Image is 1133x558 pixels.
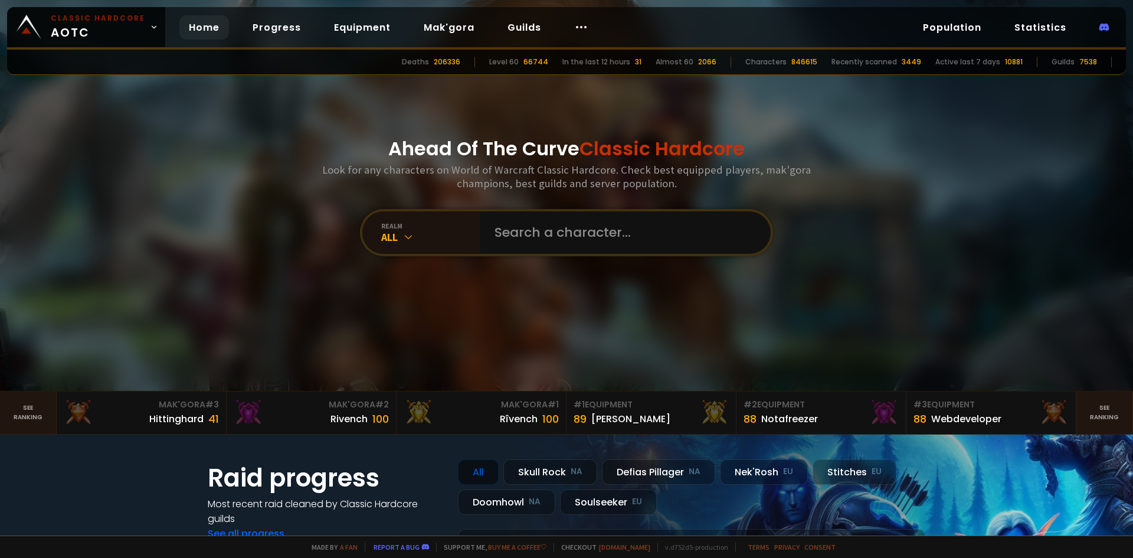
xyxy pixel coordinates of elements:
a: [DOMAIN_NAME] [599,543,650,552]
div: 100 [372,411,389,427]
div: 89 [574,411,587,427]
div: 7538 [1079,57,1097,67]
div: 100 [542,411,559,427]
a: Equipment [325,15,400,40]
div: Almost 60 [656,57,693,67]
div: Rivench [330,412,368,426]
div: Nek'Rosh [720,459,808,485]
div: Deaths [402,57,429,67]
div: All [458,459,499,485]
div: Hittinghard [149,412,204,426]
h1: Ahead Of The Curve [388,135,745,163]
a: #2Equipment88Notafreezer [736,391,906,434]
div: Stitches [813,459,896,485]
div: 41 [208,411,219,427]
a: Seeranking [1076,391,1133,434]
a: Mak'Gora#2Rivench100 [227,391,397,434]
div: Doomhowl [458,490,555,515]
div: Skull Rock [503,459,597,485]
span: v. d752d5 - production [657,543,728,552]
div: Characters [745,57,787,67]
a: Mak'Gora#1Rîvench100 [397,391,566,434]
a: Progress [243,15,310,40]
div: 10881 [1005,57,1023,67]
small: NA [689,466,700,478]
span: # 1 [548,399,559,410]
span: # 2 [744,399,757,410]
div: Mak'Gora [404,399,559,411]
div: realm [381,221,480,230]
div: 31 [635,57,641,67]
span: Support me, [436,543,546,552]
a: Mak'Gora#3Hittinghard41 [57,391,227,434]
a: Report a bug [374,543,420,552]
a: Classic HardcoreAOTC [7,7,165,47]
a: See all progress [208,527,284,540]
small: EU [632,496,642,508]
div: 206336 [434,57,460,67]
small: NA [529,496,541,508]
div: All [381,230,480,244]
div: Mak'Gora [234,399,389,411]
small: EU [872,466,882,478]
div: Equipment [574,399,729,411]
div: 2066 [698,57,716,67]
a: Mak'gora [414,15,484,40]
span: AOTC [51,13,145,41]
small: NA [571,466,582,478]
div: Level 60 [489,57,519,67]
div: Active last 7 days [935,57,1000,67]
a: Statistics [1005,15,1076,40]
div: Mak'Gora [64,399,219,411]
a: Terms [748,543,769,552]
span: # 1 [574,399,585,410]
div: Recently scanned [831,57,897,67]
div: 3449 [902,57,921,67]
div: Soulseeker [560,490,657,515]
a: Privacy [774,543,800,552]
div: 66744 [523,57,548,67]
div: 88 [744,411,757,427]
h1: Raid progress [208,459,444,497]
div: Guilds [1052,57,1075,67]
a: a fan [340,543,358,552]
span: # 3 [205,399,219,410]
input: Search a character... [487,211,757,254]
span: Classic Hardcore [579,135,745,162]
div: 88 [913,411,926,427]
div: 846615 [791,57,817,67]
small: EU [783,466,793,478]
span: # 2 [375,399,389,410]
a: Home [179,15,229,40]
span: Checkout [554,543,650,552]
span: Made by [304,543,358,552]
div: Webdeveloper [931,412,1001,426]
a: Guilds [498,15,551,40]
a: Consent [804,543,836,552]
div: Equipment [913,399,1069,411]
a: #3Equipment88Webdeveloper [906,391,1076,434]
div: Equipment [744,399,899,411]
div: In the last 12 hours [562,57,630,67]
small: Classic Hardcore [51,13,145,24]
div: Defias Pillager [602,459,715,485]
a: #1Equipment89[PERSON_NAME] [566,391,736,434]
h3: Look for any characters on World of Warcraft Classic Hardcore. Check best equipped players, mak'g... [317,163,816,190]
a: Population [913,15,991,40]
span: # 3 [913,399,927,410]
div: Rîvench [500,412,538,426]
a: Buy me a coffee [488,543,546,552]
div: Notafreezer [761,412,818,426]
h4: Most recent raid cleaned by Classic Hardcore guilds [208,497,444,526]
div: [PERSON_NAME] [591,412,670,426]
